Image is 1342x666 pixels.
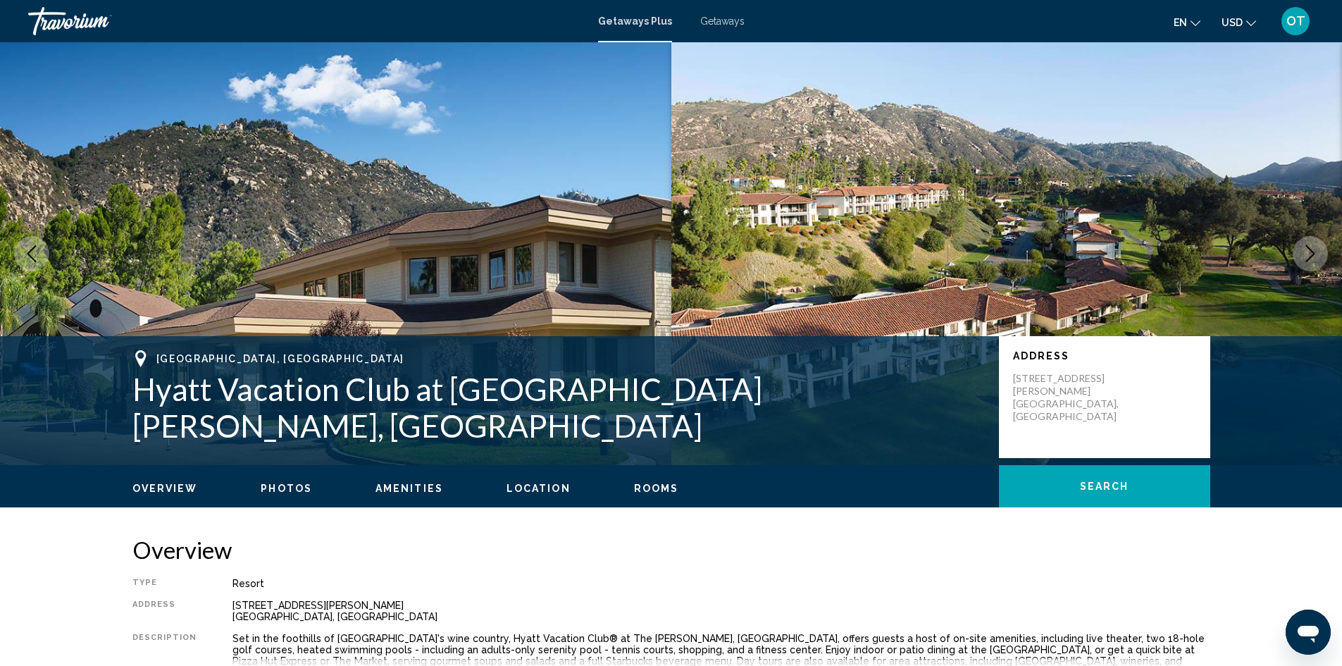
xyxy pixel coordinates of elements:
a: Getaways [700,16,745,27]
span: en [1174,17,1187,28]
span: Overview [132,483,198,494]
button: Photos [261,482,312,495]
div: [STREET_ADDRESS][PERSON_NAME] [GEOGRAPHIC_DATA], [GEOGRAPHIC_DATA] [232,600,1210,622]
button: Change currency [1222,12,1256,32]
iframe: Button to launch messaging window [1286,610,1331,655]
h2: Overview [132,536,1210,564]
span: [GEOGRAPHIC_DATA], [GEOGRAPHIC_DATA] [156,353,404,364]
button: Next image [1293,236,1328,271]
h1: Hyatt Vacation Club at [GEOGRAPHIC_DATA][PERSON_NAME], [GEOGRAPHIC_DATA] [132,371,985,444]
p: [STREET_ADDRESS][PERSON_NAME] [GEOGRAPHIC_DATA], [GEOGRAPHIC_DATA] [1013,372,1126,423]
a: Travorium [28,7,584,35]
button: Overview [132,482,198,495]
span: Rooms [634,483,679,494]
span: Photos [261,483,312,494]
span: Location [507,483,571,494]
span: OT [1286,14,1305,28]
div: Resort [232,578,1210,589]
span: USD [1222,17,1243,28]
button: Location [507,482,571,495]
span: Search [1080,481,1129,493]
button: Rooms [634,482,679,495]
button: Amenities [375,482,443,495]
button: Search [999,465,1210,507]
button: User Menu [1277,6,1314,36]
span: Amenities [375,483,443,494]
div: Type [132,578,197,589]
p: Address [1013,350,1196,362]
button: Previous image [14,236,49,271]
div: Address [132,600,197,622]
button: Change language [1174,12,1200,32]
a: Getaways Plus [598,16,672,27]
